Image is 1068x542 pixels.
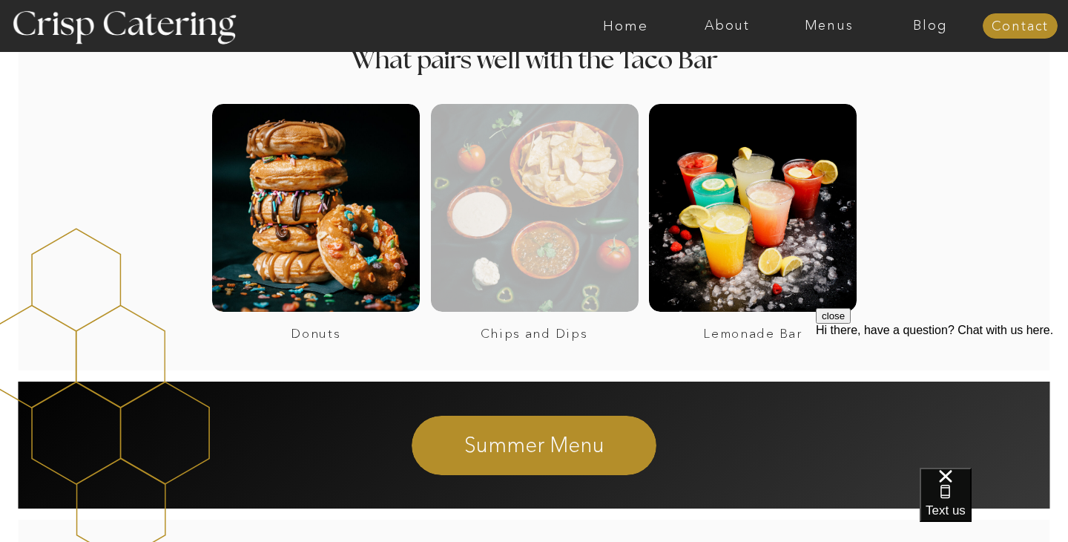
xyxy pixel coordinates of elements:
a: About [676,19,778,33]
a: Blog [880,19,981,33]
a: Summer Menu [333,431,736,457]
a: Donuts [215,327,417,341]
a: Menus [778,19,880,33]
a: Lemonade Bar [652,327,854,341]
a: Home [575,19,676,33]
a: Contact [983,19,1058,34]
h2: What pairs well with the Taco Bar [259,48,810,77]
iframe: podium webchat widget prompt [816,308,1068,486]
a: Chips and Dips [433,327,635,341]
iframe: podium webchat widget bubble [920,468,1068,542]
